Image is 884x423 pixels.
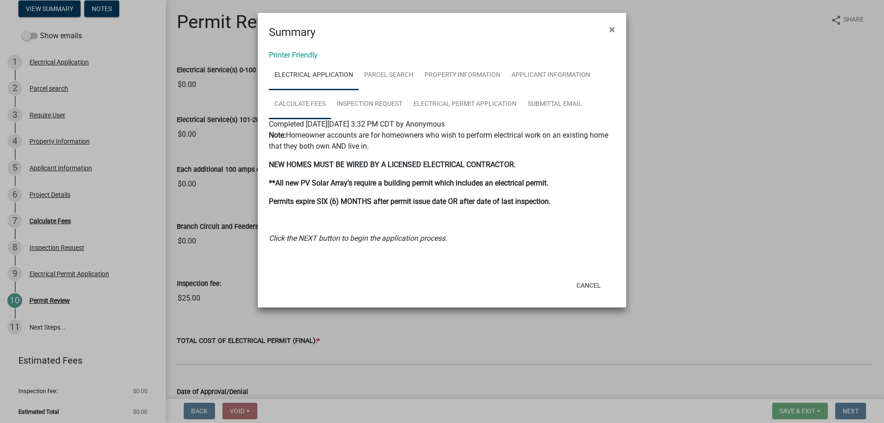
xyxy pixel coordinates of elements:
strong: Permits expire SIX (6) MONTHS after permit issue date OR after date of last inspection. [269,197,551,206]
a: Inspection Request [331,90,408,119]
strong: Note: [269,131,286,139]
a: Printer Friendly [269,51,318,59]
p: Homeowner accounts are for homeowners who wish to perform electrical work on an existing home tha... [269,130,615,152]
h4: Summary [269,24,315,41]
button: Close [602,17,622,42]
a: Electrical Permit Application [408,90,522,119]
a: Property Information [419,61,506,90]
span: × [609,23,615,36]
a: Applicant Information [506,61,596,90]
a: Electrical Application [269,61,359,90]
span: Completed [DATE][DATE] 3:32 PM CDT by Anonymous [269,120,445,128]
a: Calculate Fees [269,90,331,119]
button: Cancel [569,277,608,294]
a: Parcel search [359,61,419,90]
a: Submittal Email [522,90,587,119]
strong: NEW HOMES MUST BE WIRED BY A LICENSED ELECTRICAL CONTRACTOR. [269,160,516,169]
i: Click the NEXT button to begin the application process. [269,234,447,243]
strong: **All new PV Solar Array's require a building permit which includes an electrical permit. [269,179,548,187]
